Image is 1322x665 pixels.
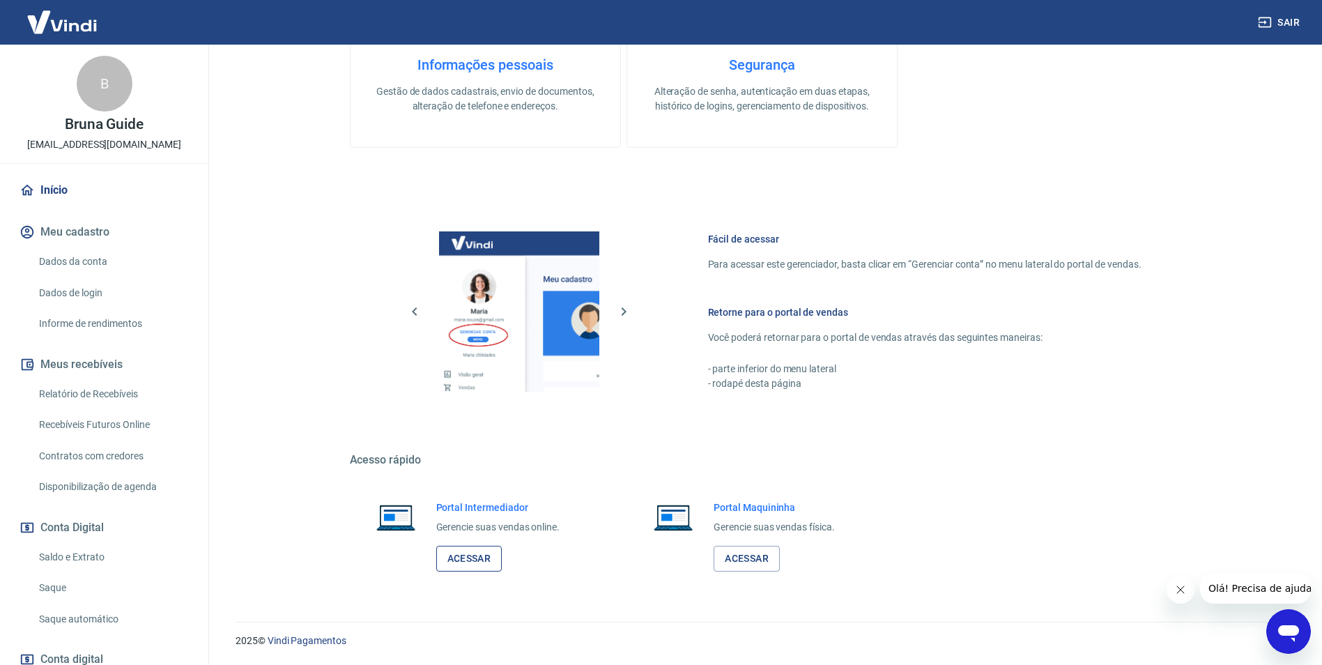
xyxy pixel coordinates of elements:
[650,84,875,114] p: Alteração de senha, autenticação em duas etapas, histórico de logins, gerenciamento de dispositivos.
[708,305,1142,319] h6: Retorne para o portal de vendas
[268,635,346,646] a: Vindi Pagamentos
[17,1,107,43] img: Vindi
[436,500,560,514] h6: Portal Intermediador
[33,605,192,634] a: Saque automático
[436,520,560,535] p: Gerencie suas vendas online.
[33,247,192,276] a: Dados da conta
[27,137,181,152] p: [EMAIL_ADDRESS][DOMAIN_NAME]
[1200,573,1311,604] iframe: Mensagem da empresa
[373,84,598,114] p: Gestão de dados cadastrais, envio de documentos, alteração de telefone e endereços.
[1255,10,1305,36] button: Sair
[714,546,780,572] a: Acessar
[708,376,1142,391] p: - rodapé desta página
[1266,609,1311,654] iframe: Botão para abrir a janela de mensagens
[708,257,1142,272] p: Para acessar este gerenciador, basta clicar em “Gerenciar conta” no menu lateral do portal de ven...
[367,500,425,534] img: Imagem de um notebook aberto
[17,349,192,380] button: Meus recebíveis
[33,411,192,439] a: Recebíveis Futuros Online
[17,512,192,543] button: Conta Digital
[33,442,192,471] a: Contratos com credores
[644,500,702,534] img: Imagem de um notebook aberto
[708,232,1142,246] h6: Fácil de acessar
[65,117,144,132] p: Bruna Guide
[33,574,192,602] a: Saque
[439,231,599,392] img: Imagem da dashboard mostrando o botão de gerenciar conta na sidebar no lado esquerdo
[373,56,598,73] h4: Informações pessoais
[77,56,132,112] div: B
[33,543,192,572] a: Saldo e Extrato
[17,217,192,247] button: Meu cadastro
[350,453,1175,467] h5: Acesso rápido
[708,330,1142,345] p: Você poderá retornar para o portal de vendas através das seguintes maneiras:
[236,634,1289,648] p: 2025 ©
[33,309,192,338] a: Informe de rendimentos
[436,546,502,572] a: Acessar
[1167,576,1194,604] iframe: Fechar mensagem
[708,362,1142,376] p: - parte inferior do menu lateral
[8,10,117,21] span: Olá! Precisa de ajuda?
[714,520,835,535] p: Gerencie suas vendas física.
[650,56,875,73] h4: Segurança
[714,500,835,514] h6: Portal Maquininha
[33,380,192,408] a: Relatório de Recebíveis
[33,473,192,501] a: Disponibilização de agenda
[17,175,192,206] a: Início
[33,279,192,307] a: Dados de login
